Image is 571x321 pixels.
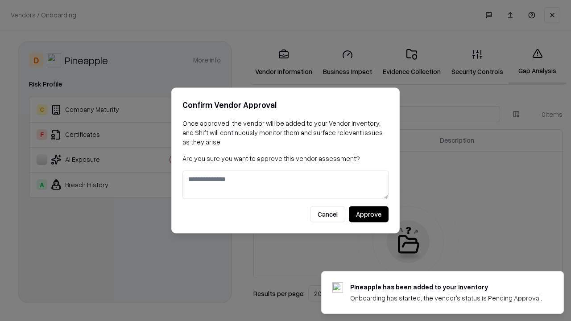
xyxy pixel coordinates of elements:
div: Onboarding has started, the vendor's status is Pending Approval. [350,293,542,303]
button: Approve [349,206,389,222]
div: Pineapple has been added to your inventory [350,282,542,292]
h2: Confirm Vendor Approval [182,99,389,111]
p: Are you sure you want to approve this vendor assessment? [182,154,389,163]
img: pineappleenergy.com [332,282,343,293]
p: Once approved, the vendor will be added to your Vendor Inventory, and Shift will continuously mon... [182,119,389,147]
button: Cancel [310,206,345,222]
